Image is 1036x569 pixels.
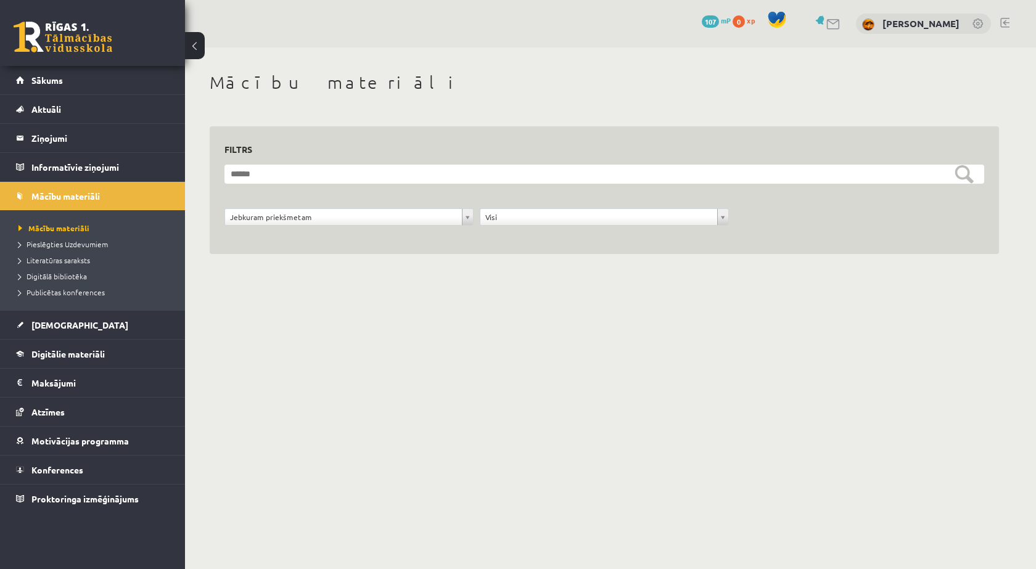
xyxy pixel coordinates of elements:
a: Pieslēgties Uzdevumiem [18,239,173,250]
a: Digitālā bibliotēka [18,271,173,282]
a: [PERSON_NAME] [882,17,960,30]
legend: Informatīvie ziņojumi [31,153,170,181]
span: Atzīmes [31,406,65,417]
span: Visi [485,209,712,225]
span: Pieslēgties Uzdevumiem [18,239,108,249]
span: Digitālā bibliotēka [18,271,87,281]
span: Mācību materiāli [31,190,100,202]
a: Rīgas 1. Tālmācības vidusskola [14,22,112,52]
span: xp [747,15,755,25]
a: Sākums [16,66,170,94]
span: Konferences [31,464,83,475]
a: Aktuāli [16,95,170,123]
a: 107 mP [702,15,731,25]
a: Ziņojumi [16,124,170,152]
span: 107 [702,15,719,28]
span: Proktoringa izmēģinājums [31,493,139,504]
a: Konferences [16,456,170,484]
a: Publicētas konferences [18,287,173,298]
a: Motivācijas programma [16,427,170,455]
legend: Maksājumi [31,369,170,397]
span: Sākums [31,75,63,86]
a: Digitālie materiāli [16,340,170,368]
a: Informatīvie ziņojumi [16,153,170,181]
span: [DEMOGRAPHIC_DATA] [31,319,128,330]
span: Aktuāli [31,104,61,115]
span: Jebkuram priekšmetam [230,209,457,225]
span: Publicētas konferences [18,287,105,297]
span: mP [721,15,731,25]
legend: Ziņojumi [31,124,170,152]
span: 0 [733,15,745,28]
a: Atzīmes [16,398,170,426]
a: Literatūras saraksts [18,255,173,266]
a: Visi [480,209,728,225]
a: Jebkuram priekšmetam [225,209,473,225]
span: Mācību materiāli [18,223,89,233]
a: [DEMOGRAPHIC_DATA] [16,311,170,339]
a: Mācību materiāli [16,182,170,210]
span: Digitālie materiāli [31,348,105,359]
a: 0 xp [733,15,761,25]
span: Literatūras saraksts [18,255,90,265]
h3: Filtrs [224,141,969,158]
img: Niks Kaļķis [862,18,874,31]
a: Mācību materiāli [18,223,173,234]
a: Proktoringa izmēģinājums [16,485,170,513]
a: Maksājumi [16,369,170,397]
h1: Mācību materiāli [210,72,999,93]
span: Motivācijas programma [31,435,129,446]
